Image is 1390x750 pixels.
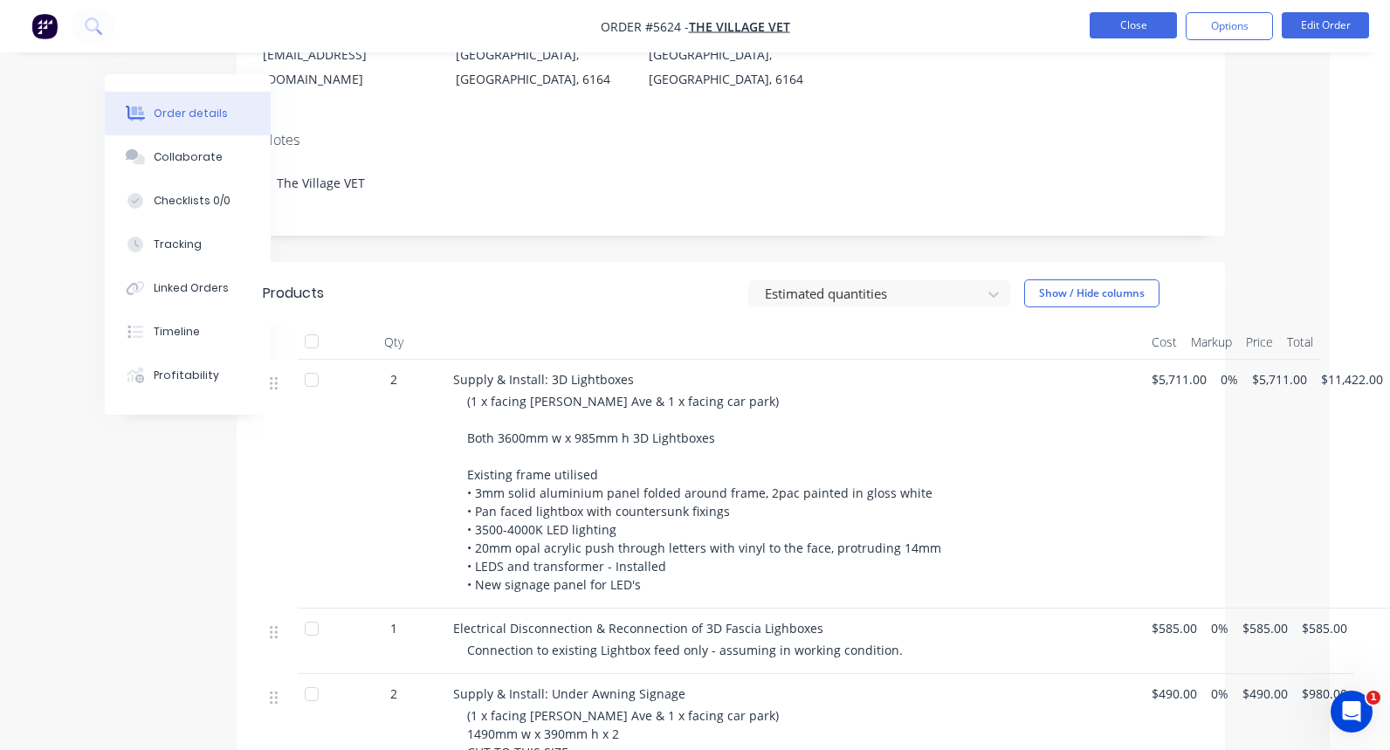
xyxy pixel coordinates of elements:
span: $585.00 [1152,619,1197,637]
div: Linked Orders [154,280,229,296]
span: 0% [1211,619,1228,637]
div: Beeliar , [GEOGRAPHIC_DATA], [GEOGRAPHIC_DATA], 6164 [456,18,621,92]
div: Notes [263,132,1199,148]
span: 2 [390,370,397,389]
div: [EMAIL_ADDRESS][DOMAIN_NAME] [263,43,428,92]
span: $490.00 [1242,685,1288,703]
span: 0% [1221,370,1238,389]
div: Profitability [154,368,219,383]
a: The Village VET [689,18,790,35]
button: Linked Orders [105,266,271,310]
span: 0% [1211,685,1228,703]
span: $5,711.00 [1252,370,1307,389]
div: Markup [1184,325,1239,360]
span: $585.00 [1242,619,1288,637]
span: Order #5624 - [601,18,689,35]
div: Products [263,283,324,304]
div: Order details [154,106,228,121]
span: $5,711.00 [1152,370,1207,389]
button: Close [1090,12,1177,38]
span: (1 x facing [PERSON_NAME] Ave & 1 x facing car park) Both 3600mm w x 985mm h 3D Lightboxes Existi... [467,393,941,593]
div: Checklists 0/0 [154,193,231,209]
div: The Village VET [263,156,1199,210]
button: Timeline [105,310,271,354]
button: Tracking [105,223,271,266]
div: Beeliar , [GEOGRAPHIC_DATA], [GEOGRAPHIC_DATA], 6164 [649,18,814,92]
span: 2 [390,685,397,703]
button: Collaborate [105,135,271,179]
div: Cost [1145,325,1184,360]
div: Timeline [154,324,200,340]
img: Factory [31,13,58,39]
span: 1 [390,619,397,637]
button: Options [1186,12,1273,40]
iframe: Intercom live chat [1331,691,1373,733]
div: Total [1280,325,1320,360]
span: Supply & Install: Under Awning Signage [453,685,685,702]
span: $490.00 [1152,685,1197,703]
button: Profitability [105,354,271,397]
span: $980.00 [1302,685,1347,703]
div: Tracking [154,237,202,252]
div: Qty [341,325,446,360]
button: Show / Hide columns [1024,279,1159,307]
div: Price [1239,325,1280,360]
button: Checklists 0/0 [105,179,271,223]
span: Connection to existing Lightbox feed only - assuming in working condition. [467,642,903,658]
span: Supply & Install: 3D Lightboxes [453,371,634,388]
button: Edit Order [1282,12,1369,38]
span: Electrical Disconnection & Reconnection of 3D Fascia Lighboxes [453,620,823,636]
button: Order details [105,92,271,135]
div: Collaborate [154,149,223,165]
span: $11,422.00 [1321,370,1383,389]
span: 1 [1366,691,1380,705]
span: $585.00 [1302,619,1347,637]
